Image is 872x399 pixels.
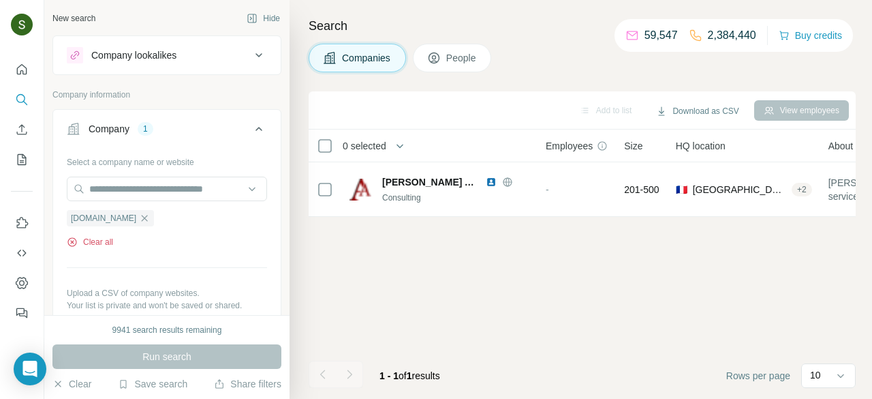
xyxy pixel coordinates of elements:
span: About [828,139,854,153]
button: Enrich CSV [11,117,33,142]
span: [PERSON_NAME] Associates [382,175,479,189]
button: Buy credits [779,26,842,45]
span: Size [624,139,642,153]
button: Use Surfe API [11,241,33,265]
button: Clear all [67,236,113,248]
span: 🇫🇷 [676,183,687,196]
button: Company1 [53,113,281,151]
img: Logo of Aayushman Associates [349,179,371,201]
span: of [399,370,407,381]
span: [GEOGRAPHIC_DATA], [GEOGRAPHIC_DATA]|[GEOGRAPHIC_DATA] [693,183,786,196]
span: Employees [546,139,593,153]
span: 0 selected [343,139,386,153]
button: Share filters [214,377,281,391]
div: Company lookalikes [91,48,176,62]
div: Consulting [382,192,529,204]
button: Clear [52,377,91,391]
div: 9941 search results remaining [112,324,222,336]
p: 59,547 [644,27,678,44]
button: Dashboard [11,271,33,295]
p: Company information [52,89,281,101]
span: 201-500 [624,183,659,196]
button: Company lookalikes [53,39,281,72]
button: Feedback [11,301,33,325]
div: + 2 [792,183,812,196]
span: Companies [342,51,392,65]
div: Company [89,122,129,136]
h4: Search [309,16,856,35]
img: LinkedIn logo [486,177,497,188]
span: 1 - 1 [379,370,399,381]
span: 1 [407,370,412,381]
button: Hide [237,8,290,29]
div: Select a company name or website [67,151,267,168]
span: People [446,51,478,65]
span: [DOMAIN_NAME] [71,212,136,224]
div: 1 [138,123,153,135]
p: Your list is private and won't be saved or shared. [67,299,267,312]
button: My lists [11,147,33,172]
p: Upload a CSV of company websites. [67,287,267,299]
p: 10 [810,368,821,382]
span: - [546,184,549,195]
div: Open Intercom Messenger [14,353,46,385]
button: Quick start [11,57,33,82]
p: 2,384,440 [708,27,756,44]
span: results [379,370,440,381]
span: Rows per page [726,369,790,383]
button: Search [11,87,33,112]
button: Save search [118,377,187,391]
button: Use Surfe on LinkedIn [11,211,33,235]
button: Download as CSV [647,101,748,121]
img: Avatar [11,14,33,35]
div: New search [52,12,95,25]
span: HQ location [676,139,726,153]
